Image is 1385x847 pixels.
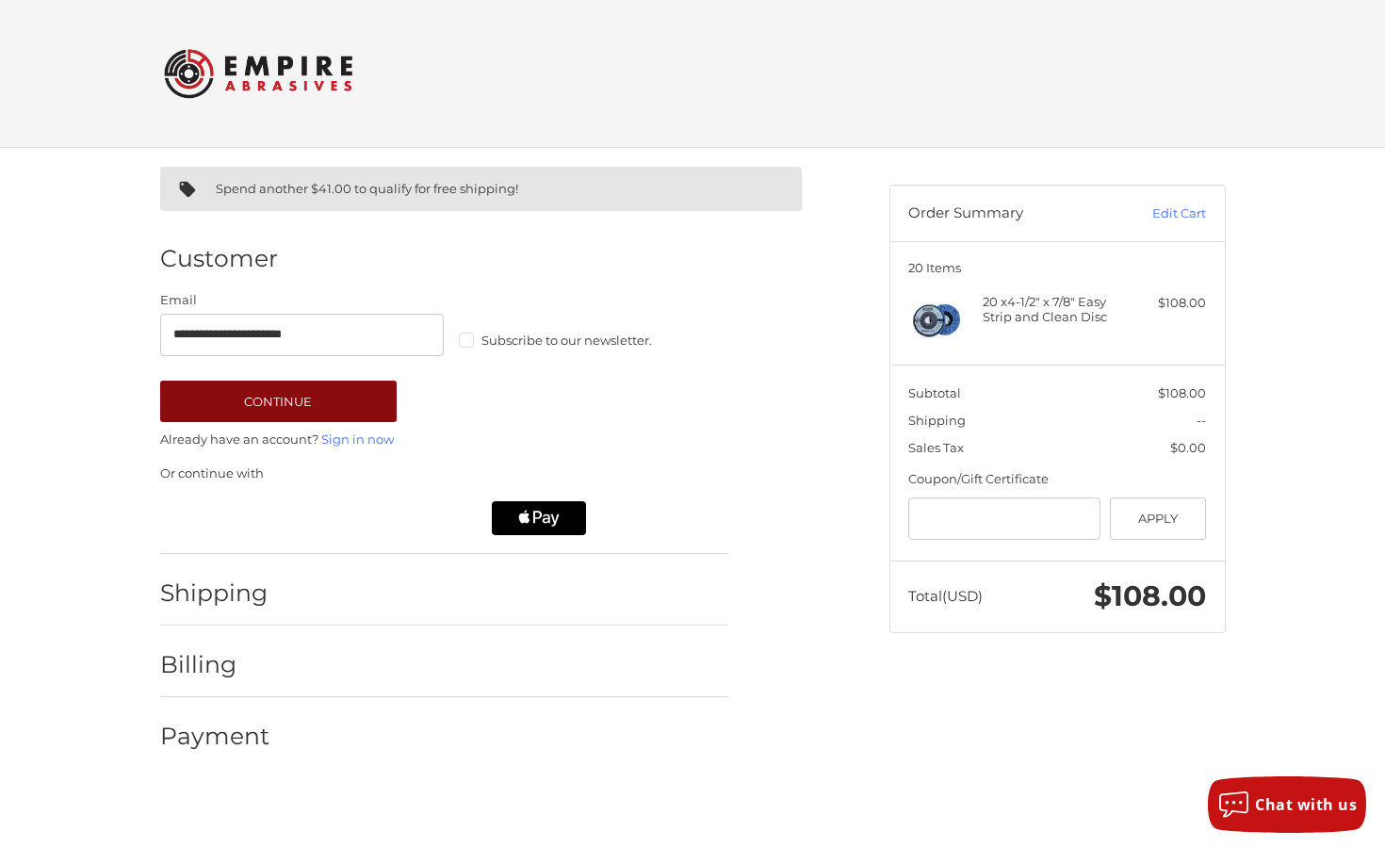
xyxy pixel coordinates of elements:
span: Shipping [908,413,966,428]
span: Sales Tax [908,440,964,455]
h3: 20 Items [908,260,1206,275]
img: Empire Abrasives [164,37,352,110]
span: $108.00 [1158,385,1206,400]
h2: Payment [160,722,270,751]
span: Chat with us [1255,794,1357,815]
h2: Billing [160,650,270,679]
div: $108.00 [1132,294,1206,313]
p: Already have an account? [160,431,728,449]
input: Gift Certificate or Coupon Code [908,497,1100,540]
h2: Shipping [160,578,270,608]
div: Coupon/Gift Certificate [908,470,1206,489]
span: -- [1197,413,1206,428]
span: Total (USD) [908,587,983,605]
span: $0.00 [1170,440,1206,455]
span: Subscribe to our newsletter. [481,333,652,348]
button: Continue [160,381,397,422]
p: Or continue with [160,464,728,483]
h3: Order Summary [908,204,1111,223]
button: Chat with us [1208,776,1366,833]
span: Subtotal [908,385,961,400]
span: Spend another $41.00 to qualify for free shipping! [216,181,518,196]
h4: 20 x 4-1/2" x 7/8" Easy Strip and Clean Disc [983,294,1127,325]
span: $108.00 [1094,578,1206,613]
label: Email [160,291,445,310]
iframe: PayPal-paypal [154,501,304,535]
button: Apply [1110,497,1207,540]
a: Sign in now [321,432,394,447]
iframe: PayPal-paylater [323,501,474,535]
h2: Customer [160,244,278,273]
a: Edit Cart [1111,204,1206,223]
